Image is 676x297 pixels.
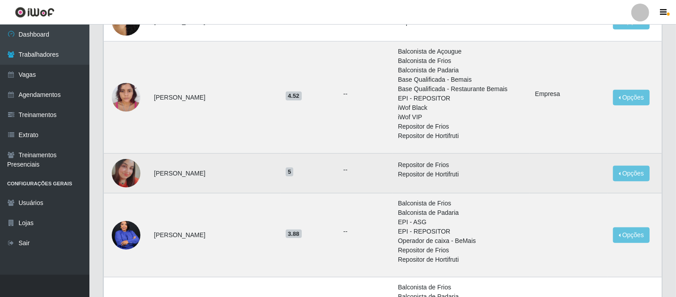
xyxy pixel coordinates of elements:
[112,217,140,253] img: 1741977061779.jpeg
[398,94,524,103] li: EPI - REPOSITOR
[286,92,302,100] span: 4.52
[398,199,524,208] li: Balconista de Frios
[535,89,603,99] li: Empresa
[398,283,524,292] li: Balconista de Frios
[15,7,55,18] img: CoreUI Logo
[398,218,524,227] li: EPI - ASG
[398,170,524,179] li: Repositor de Hortifruti
[398,103,524,113] li: iWof Black
[398,47,524,56] li: Balconista de Açougue
[398,255,524,264] li: Repositor de Hortifruti
[286,167,294,176] span: 5
[398,56,524,66] li: Balconista de Frios
[398,236,524,246] li: Operador de caixa - BeMais
[343,89,387,99] ul: --
[398,160,524,170] li: Repositor de Frios
[286,230,302,238] span: 3.88
[613,90,650,105] button: Opções
[398,122,524,131] li: Repositor de Frios
[398,131,524,141] li: Repositor de Hortifruti
[613,227,650,243] button: Opções
[398,113,524,122] li: iWof VIP
[398,227,524,236] li: EPI - REPOSITOR
[613,166,650,181] button: Opções
[398,66,524,75] li: Balconista de Padaria
[112,159,140,188] img: 1749572349295.jpeg
[398,84,524,94] li: Base Qualificada - Restaurante Bemais
[148,193,280,277] td: [PERSON_NAME]
[148,154,280,193] td: [PERSON_NAME]
[398,75,524,84] li: Base Qualificada - Bemais
[343,165,387,175] ul: --
[343,227,387,236] ul: --
[398,208,524,218] li: Balconista de Padaria
[398,246,524,255] li: Repositor de Frios
[148,42,280,154] td: [PERSON_NAME]
[112,78,140,116] img: 1683049651246.jpeg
